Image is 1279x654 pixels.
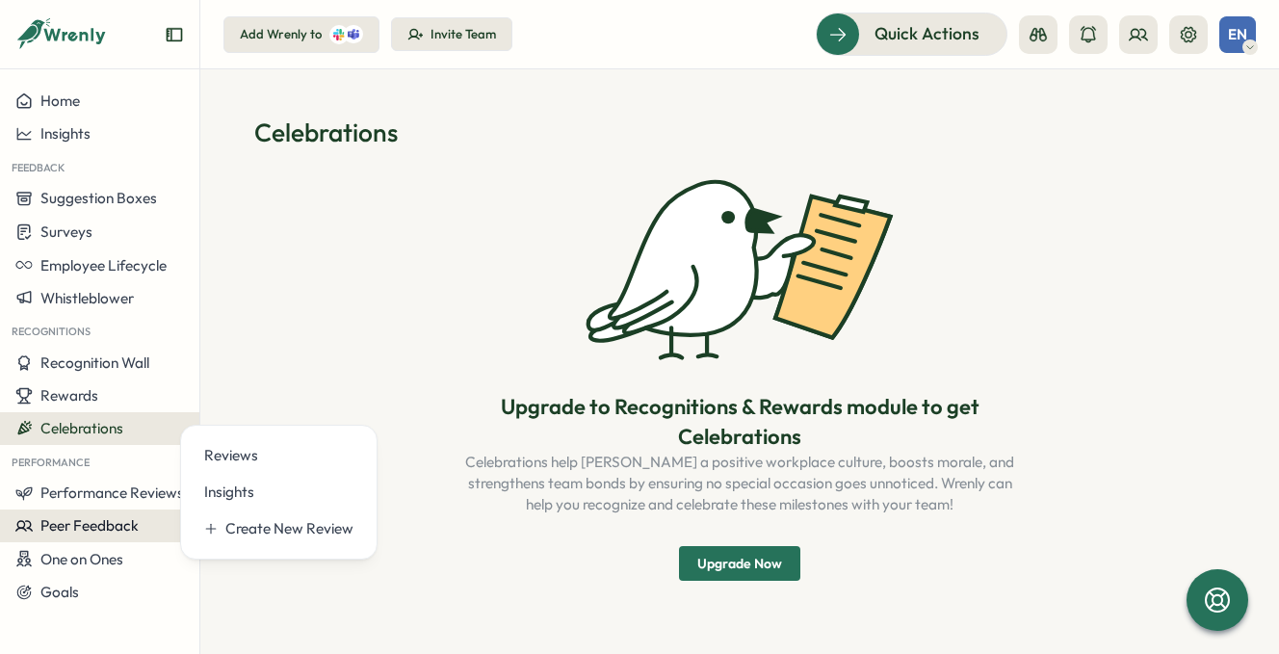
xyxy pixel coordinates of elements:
[254,116,1225,149] h1: Celebrations
[697,547,782,580] span: Upgrade Now
[40,386,98,405] span: Rewards
[40,484,184,502] span: Performance Reviews
[40,256,167,275] span: Employee Lifecycle
[40,353,149,372] span: Recognition Wall
[40,419,123,437] span: Celebrations
[874,21,979,46] span: Quick Actions
[223,16,379,53] button: Add Wrenly to
[165,25,184,44] button: Expand sidebar
[40,189,157,207] span: Suggestion Boxes
[40,92,80,110] span: Home
[196,474,361,510] a: Insights
[431,26,496,43] div: Invite Team
[40,550,123,568] span: One on Ones
[40,516,139,535] span: Peer Feedback
[40,124,91,143] span: Insights
[196,437,361,474] a: Reviews
[204,482,353,503] div: Insights
[1219,16,1256,53] button: EN
[462,452,1017,515] p: Celebrations help [PERSON_NAME] a positive workplace culture, boosts morale, and strengthens team...
[1228,26,1247,42] span: EN
[204,445,353,466] div: Reviews
[462,392,1017,452] p: Upgrade to Recognitions & Rewards module to get Celebrations
[196,510,361,547] button: Create New Review
[40,222,92,241] span: Surveys
[40,289,134,307] span: Whistleblower
[679,546,800,581] button: Upgrade Now
[40,583,79,601] span: Goals
[816,13,1007,55] button: Quick Actions
[225,518,353,539] div: Create New Review
[391,17,512,52] button: Invite Team
[240,26,322,43] div: Add Wrenly to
